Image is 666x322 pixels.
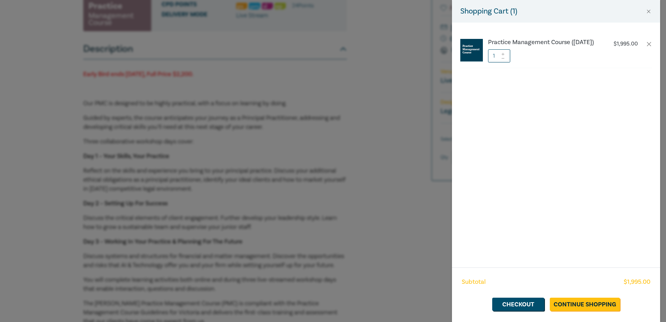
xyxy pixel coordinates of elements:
button: Close [646,8,652,15]
a: Continue Shopping [550,298,620,311]
img: Practice%20Management%20Course.jpg [460,39,483,61]
a: Checkout [492,298,544,311]
p: $ 1,995.00 [614,41,638,47]
a: Practice Management Course ([DATE]) [488,39,603,46]
span: $ 1,995.00 [624,278,650,287]
span: Subtotal [462,278,486,287]
input: 1 [488,49,510,63]
h5: Shopping Cart ( 1 ) [460,6,517,17]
